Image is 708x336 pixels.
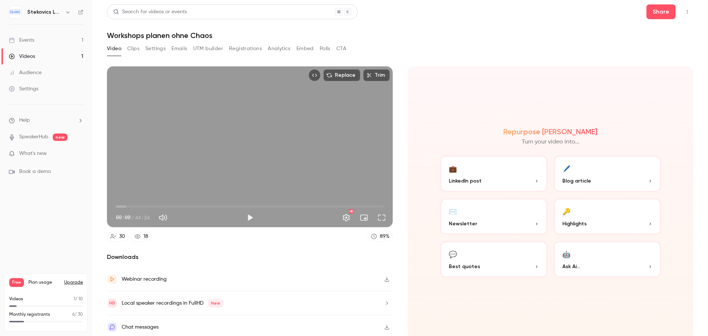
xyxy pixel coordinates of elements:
[19,168,51,176] span: Book a demo
[9,311,50,318] p: Monthly registrants
[9,278,24,287] span: Free
[9,69,42,76] div: Audience
[107,232,128,242] a: 30
[363,69,390,81] button: Trim
[113,8,187,16] div: Search for videos or events
[116,214,150,221] div: 00:00
[135,214,150,221] span: 44:34
[122,299,223,308] div: Local speaker recordings in FullHD
[9,37,34,44] div: Events
[449,263,480,270] span: Best quotes
[440,198,548,235] button: ✉️Newsletter
[19,133,48,141] a: SpeakerHub
[681,6,693,18] button: Top Bar Actions
[368,232,393,242] a: 89%
[64,280,83,285] button: Upgrade
[449,205,457,217] div: ✉️
[349,209,354,214] div: HD
[74,297,75,301] span: 1
[131,214,134,221] span: /
[107,31,693,40] h1: Workshops planen ohne Chaos
[553,155,661,192] button: 🖊️Blog article
[449,220,477,228] span: Newsletter
[122,323,159,332] div: Chat messages
[449,248,457,260] div: 💬
[28,280,60,285] span: Plan usage
[357,210,371,225] button: Turn on miniplayer
[131,232,152,242] a: 18
[122,275,167,284] div: Webinar recording
[27,8,62,16] h6: Stekovics LABS
[19,150,47,157] span: What's new
[320,43,330,55] button: Polls
[449,163,457,174] div: 💼
[171,43,187,55] button: Emails
[562,220,587,228] span: Highlights
[193,43,223,55] button: UTM builder
[449,177,482,185] span: LinkedIn post
[143,233,148,240] div: 18
[562,205,570,217] div: 🔑
[127,43,139,55] button: Clips
[336,43,346,55] button: CTA
[229,43,262,55] button: Registrations
[9,85,38,93] div: Settings
[107,253,393,261] h2: Downloads
[309,69,320,81] button: Embed video
[156,210,170,225] button: Mute
[9,296,23,302] p: Videos
[323,69,360,81] button: Replace
[522,138,579,146] p: Turn your video into...
[380,233,389,240] div: 89 %
[9,6,21,18] img: Stekovics LABS
[440,155,548,192] button: 💼LinkedIn post
[53,134,67,141] span: new
[562,177,591,185] span: Blog article
[9,53,35,60] div: Videos
[72,311,83,318] p: / 30
[374,210,389,225] button: Full screen
[72,312,74,317] span: 6
[553,198,661,235] button: 🔑Highlights
[503,127,597,136] h2: Repurpose [PERSON_NAME]
[562,248,570,260] div: 🤖
[119,233,125,240] div: 30
[243,210,257,225] button: Play
[116,214,131,221] span: 00:00
[296,43,314,55] button: Embed
[339,210,354,225] button: Settings
[9,117,83,124] li: help-dropdown-opener
[208,299,223,308] span: New
[553,241,661,278] button: 🤖Ask Ai...
[107,43,121,55] button: Video
[440,241,548,278] button: 💬Best quotes
[145,43,166,55] button: Settings
[268,43,291,55] button: Analytics
[562,263,580,270] span: Ask Ai...
[74,296,83,302] p: / 10
[562,163,570,174] div: 🖊️
[19,117,30,124] span: Help
[646,4,676,19] button: Share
